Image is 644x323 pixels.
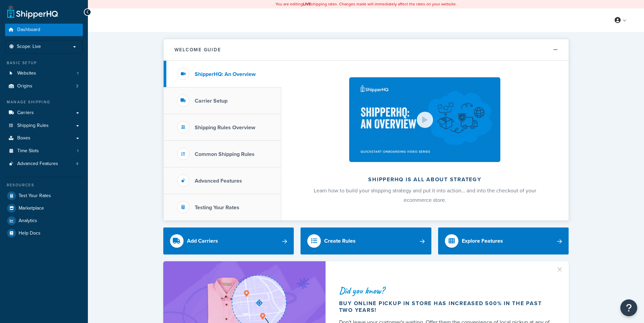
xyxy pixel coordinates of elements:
span: 1 [77,148,78,154]
a: Websites1 [5,67,83,80]
a: Create Rules [301,227,431,254]
img: ShipperHQ is all about strategy [349,77,500,162]
div: Resources [5,182,83,188]
h3: Shipping Rules Overview [195,125,255,131]
div: Create Rules [324,236,356,246]
span: Test Your Rates [19,193,51,199]
span: Learn how to build your shipping strategy and put it into action… and into the checkout of your e... [314,187,536,204]
span: Advanced Features [17,161,58,167]
a: Shipping Rules [5,119,83,132]
span: 4 [76,161,78,167]
span: Dashboard [17,27,40,33]
a: Analytics [5,215,83,227]
div: Did you know? [339,286,553,295]
span: Websites [17,71,36,76]
h3: Common Shipping Rules [195,151,255,157]
div: Explore Features [462,236,503,246]
button: Open Resource Center [620,299,637,316]
div: Add Carriers [187,236,218,246]
span: Help Docs [19,231,41,236]
div: Manage Shipping [5,99,83,105]
span: Origins [17,83,32,89]
span: Scope: Live [17,44,41,50]
a: Test Your Rates [5,190,83,202]
a: Explore Features [438,227,569,254]
a: Carriers [5,107,83,119]
h2: Welcome Guide [174,47,221,52]
span: Marketplace [19,206,44,211]
a: Marketplace [5,202,83,214]
span: 3 [76,83,78,89]
div: Buy online pickup in store has increased 500% in the past two years! [339,300,553,314]
span: 1 [77,71,78,76]
a: Dashboard [5,24,83,36]
li: Origins [5,80,83,92]
li: Time Slots [5,145,83,157]
a: Time Slots1 [5,145,83,157]
span: Analytics [19,218,37,224]
h3: Testing Your Rates [195,205,239,211]
h3: Advanced Features [195,178,242,184]
h3: ShipperHQ: An Overview [195,71,256,77]
div: Basic Setup [5,60,83,66]
span: Carriers [17,110,34,116]
h2: ShipperHQ is all about strategy [299,177,551,183]
li: Advanced Features [5,158,83,170]
a: Advanced Features4 [5,158,83,170]
h3: Carrier Setup [195,98,228,104]
button: Welcome Guide [164,39,569,61]
a: Help Docs [5,227,83,239]
li: Websites [5,67,83,80]
a: Boxes [5,132,83,144]
b: LIVE [303,1,311,7]
span: Shipping Rules [17,123,49,129]
a: Add Carriers [163,227,294,254]
span: Time Slots [17,148,39,154]
a: Origins3 [5,80,83,92]
span: Boxes [17,135,30,141]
